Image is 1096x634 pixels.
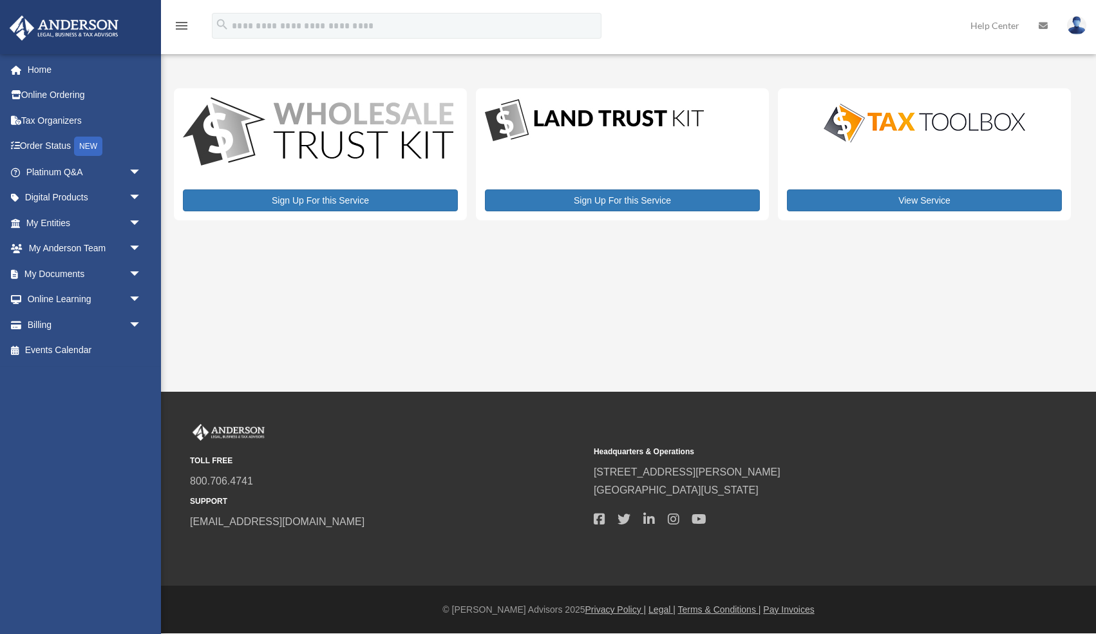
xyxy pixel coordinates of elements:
a: Events Calendar [9,338,161,363]
a: Billingarrow_drop_down [9,312,161,338]
a: Terms & Conditions | [678,604,761,615]
a: menu [174,23,189,34]
a: Legal | [648,604,676,615]
img: LandTrust_lgo-1.jpg [485,97,704,144]
span: arrow_drop_down [129,210,155,236]
img: WS-Trust-Kit-lgo-1.jpg [183,97,453,169]
div: NEW [74,137,102,156]
a: Sign Up For this Service [183,189,458,211]
a: Online Learningarrow_drop_down [9,287,161,312]
a: My Documentsarrow_drop_down [9,261,161,287]
span: arrow_drop_down [129,185,155,211]
a: Pay Invoices [763,604,814,615]
a: [STREET_ADDRESS][PERSON_NAME] [594,466,780,477]
a: Sign Up For this Service [485,189,760,211]
span: arrow_drop_down [129,159,155,186]
a: 800.706.4741 [190,475,253,486]
span: arrow_drop_down [129,261,155,287]
small: SUPPORT [190,495,585,508]
i: menu [174,18,189,34]
a: Digital Productsarrow_drop_down [9,185,155,211]
img: User Pic [1067,16,1086,35]
a: My Entitiesarrow_drop_down [9,210,161,236]
div: © [PERSON_NAME] Advisors 2025 [161,602,1096,618]
span: arrow_drop_down [129,312,155,338]
small: Headquarters & Operations [594,445,988,459]
a: [EMAIL_ADDRESS][DOMAIN_NAME] [190,516,364,527]
a: Online Ordering [9,82,161,108]
a: Home [9,57,161,82]
a: My Anderson Teamarrow_drop_down [9,236,161,262]
a: Platinum Q&Aarrow_drop_down [9,159,161,185]
a: [GEOGRAPHIC_DATA][US_STATE] [594,485,759,495]
span: arrow_drop_down [129,287,155,313]
a: Tax Organizers [9,108,161,133]
span: arrow_drop_down [129,236,155,262]
a: Privacy Policy | [585,604,647,615]
a: Order StatusNEW [9,133,161,160]
img: Anderson Advisors Platinum Portal [6,15,122,41]
img: Anderson Advisors Platinum Portal [190,424,267,441]
a: View Service [787,189,1062,211]
small: TOLL FREE [190,454,585,468]
i: search [215,17,229,32]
